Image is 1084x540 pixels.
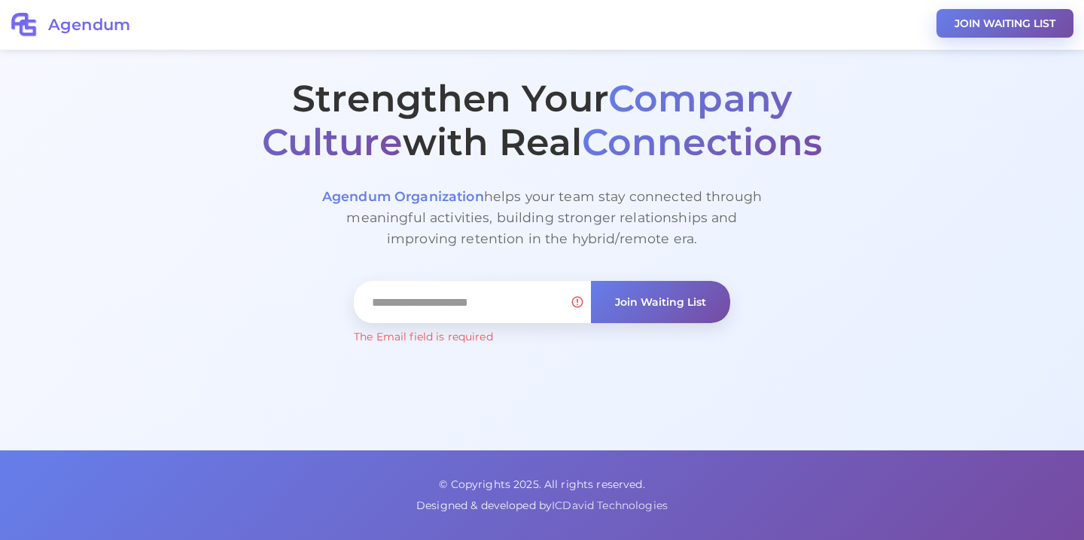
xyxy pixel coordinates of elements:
button: Join Waiting List [591,281,730,323]
span: Join Waiting List [615,297,706,307]
span: Company Culture [262,76,792,165]
p: Designed & developed by [11,498,1073,514]
h1: Strengthen Your with Real [191,77,893,166]
span: Connections [582,120,823,164]
p: © Copyrights 2025. All rights reserved. [11,477,1073,493]
p: helps your team stay connected through meaningful activities, building stronger relationships and... [316,186,768,249]
a: Agendum [11,12,130,38]
span: Agendum Organization [322,188,484,204]
a: ICDavid Technologies [552,499,668,512]
h2: Agendum [48,15,130,34]
small: The Email field is required [354,329,730,344]
button: JOIN WAITING LIST [936,9,1073,38]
